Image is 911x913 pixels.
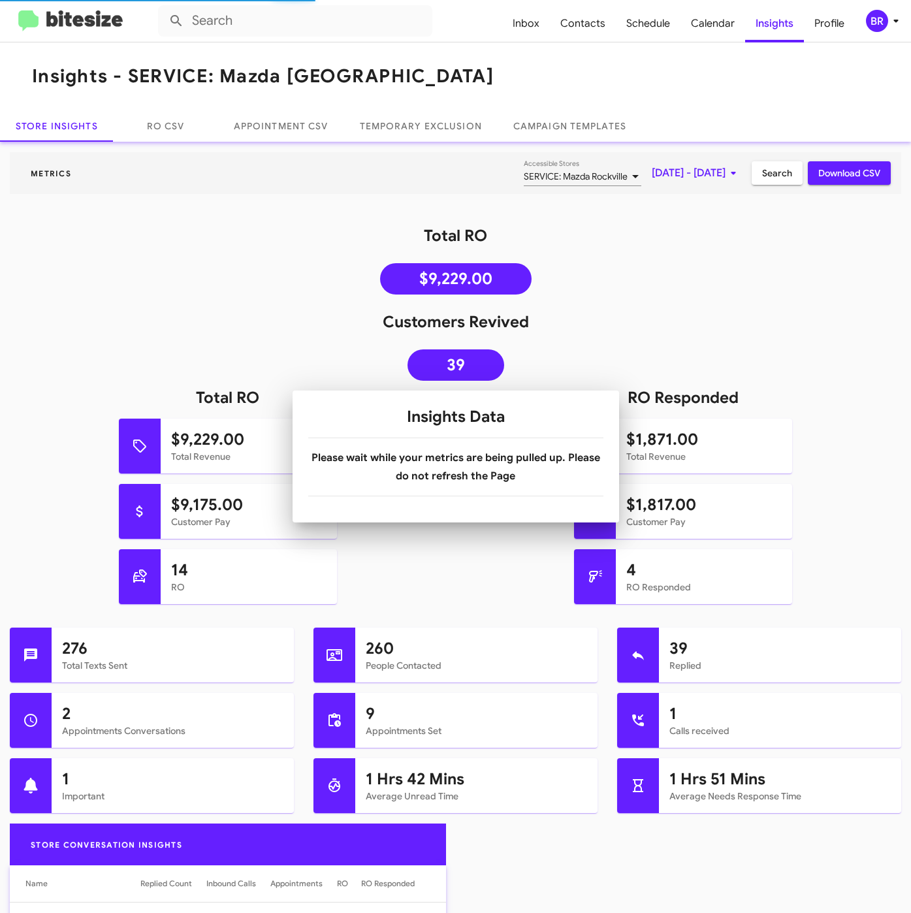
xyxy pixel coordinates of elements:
[669,703,891,724] h1: 1
[616,5,680,42] span: Schedule
[361,877,415,890] div: RO Responded
[62,703,283,724] h1: 2
[171,429,327,450] h1: $9,229.00
[62,769,283,790] h1: 1
[140,877,192,890] div: Replied Count
[669,724,891,737] mat-card-subtitle: Calls received
[62,638,283,659] h1: 276
[419,272,492,285] span: $9,229.00
[366,638,587,659] h1: 260
[366,703,587,724] h1: 9
[669,769,891,790] h1: 1 Hrs 51 Mins
[447,359,465,372] span: 39
[626,494,782,515] h1: $1,817.00
[308,406,603,427] h1: Insights Data
[171,581,327,594] mat-card-subtitle: RO
[818,161,880,185] span: Download CSV
[626,581,782,594] mat-card-subtitle: RO Responded
[312,451,600,483] b: Please wait while your metrics are being pulled up. Please do not refresh the Page
[337,877,348,890] div: RO
[62,724,283,737] mat-card-subtitle: Appointments Conversations
[171,450,327,463] mat-card-subtitle: Total Revenue
[366,724,587,737] mat-card-subtitle: Appointments Set
[218,110,344,142] a: Appointment CSV
[158,5,432,37] input: Search
[866,10,888,32] div: BR
[652,161,741,185] span: [DATE] - [DATE]
[366,659,587,672] mat-card-subtitle: People Contacted
[171,515,327,528] mat-card-subtitle: Customer Pay
[550,5,616,42] span: Contacts
[20,168,82,178] span: Metrics
[171,560,327,581] h1: 14
[669,659,891,672] mat-card-subtitle: Replied
[626,515,782,528] mat-card-subtitle: Customer Pay
[114,110,218,142] a: RO CSV
[626,429,782,450] h1: $1,871.00
[745,5,804,42] span: Insights
[680,5,745,42] span: Calendar
[626,560,782,581] h1: 4
[669,638,891,659] h1: 39
[32,66,494,87] h1: Insights - SERVICE: Mazda [GEOGRAPHIC_DATA]
[626,450,782,463] mat-card-subtitle: Total Revenue
[62,790,283,803] mat-card-subtitle: Important
[498,110,642,142] a: Campaign Templates
[502,5,550,42] span: Inbox
[206,877,256,890] div: Inbound Calls
[804,5,855,42] span: Profile
[762,161,792,185] span: Search
[20,840,193,850] span: Store Conversation Insights
[366,790,587,803] mat-card-subtitle: Average Unread Time
[171,494,327,515] h1: $9,175.00
[669,790,891,803] mat-card-subtitle: Average Needs Response Time
[270,877,323,890] div: Appointments
[524,170,628,182] span: SERVICE: Mazda Rockville
[366,769,587,790] h1: 1 Hrs 42 Mins
[344,110,498,142] a: Temporary Exclusion
[62,659,283,672] mat-card-subtitle: Total Texts Sent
